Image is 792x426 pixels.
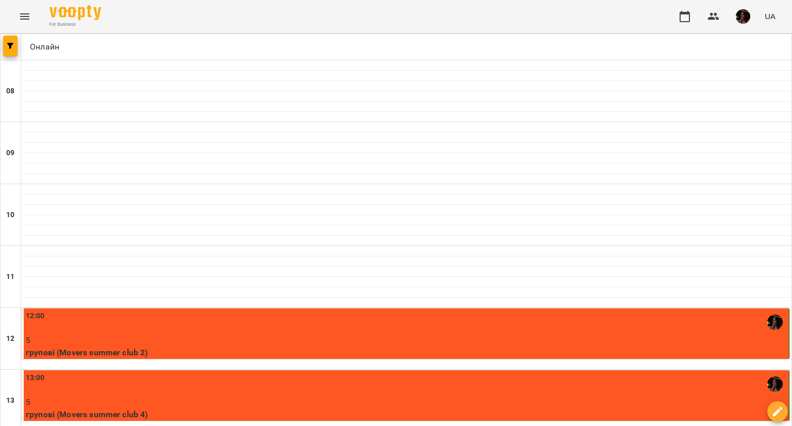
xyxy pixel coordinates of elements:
[736,9,750,24] img: 1b79b5faa506ccfdadca416541874b02.jpg
[49,21,101,28] span: For Business
[26,347,787,359] p: групові (Movers summer club 2)
[767,315,783,330] img: Катерина Халимендик
[26,408,787,421] p: групові (Movers summer club 4)
[6,148,14,159] h6: 09
[6,271,14,283] h6: 11
[6,333,14,345] h6: 12
[767,376,783,392] img: Катерина Халимендик
[25,41,59,53] p: Онлайн
[765,11,775,22] span: UA
[26,396,787,408] p: 5
[6,86,14,97] h6: 08
[761,7,780,26] button: UA
[49,5,101,20] img: Voopty Logo
[6,395,14,406] h6: 13
[6,209,14,221] h6: 10
[26,334,787,347] p: 5
[26,372,45,384] label: 13:00
[26,310,45,322] label: 12:00
[12,4,37,29] button: Menu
